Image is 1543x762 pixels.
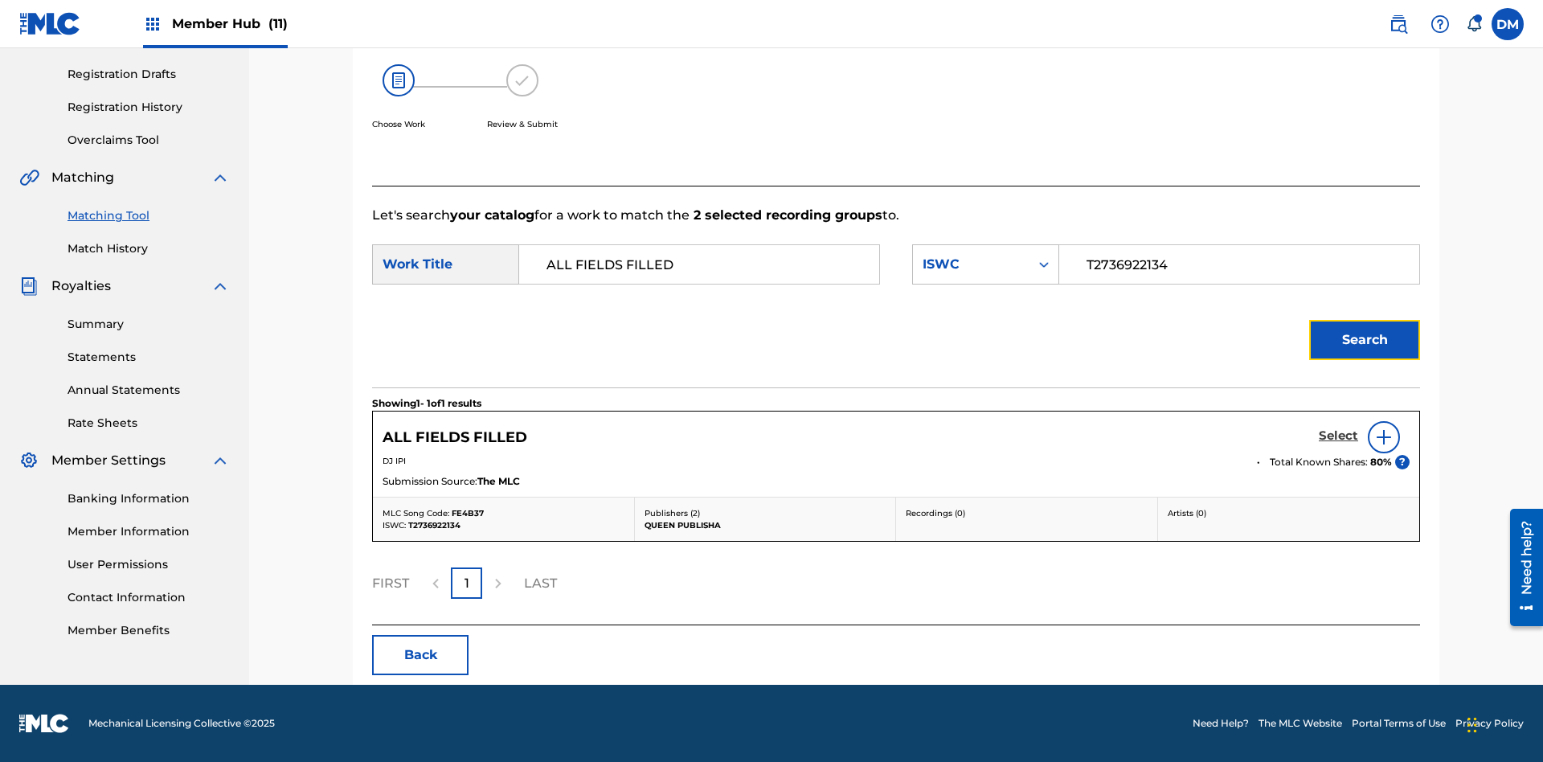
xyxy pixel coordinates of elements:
button: Search [1309,320,1420,360]
img: Matching [19,168,39,187]
span: 80 % [1370,455,1392,469]
form: Search Form [372,225,1420,387]
a: Rate Sheets [68,415,230,432]
h5: Select [1319,428,1358,444]
img: Member Settings [19,451,39,470]
p: Recordings ( 0 ) [906,507,1148,519]
a: Banking Information [68,490,230,507]
p: Showing 1 - 1 of 1 results [372,396,481,411]
a: Public Search [1382,8,1414,40]
p: FIRST [372,574,409,593]
a: Summary [68,316,230,333]
img: Royalties [19,277,39,296]
iframe: Resource Center [1498,500,1543,637]
span: Matching [51,168,114,187]
img: Top Rightsholders [143,14,162,34]
a: Portal Terms of Use [1352,716,1446,731]
span: Member Hub [172,14,288,33]
span: (11) [268,16,288,31]
img: 26af456c4569493f7445.svg [383,64,415,96]
a: User Permissions [68,556,230,573]
a: Privacy Policy [1455,716,1524,731]
div: ISWC [923,255,1020,274]
span: Royalties [51,277,111,296]
span: Total Known Shares: [1270,455,1370,469]
iframe: Chat Widget [1463,685,1543,762]
p: LAST [524,574,557,593]
span: Submission Source: [383,474,477,489]
span: ? [1395,455,1410,469]
span: ISWC: [383,520,406,531]
img: logo [19,714,69,733]
a: Registration History [68,99,230,116]
a: Registration Drafts [68,66,230,83]
div: Help [1424,8,1456,40]
a: Member Benefits [68,622,230,639]
a: Need Help? [1193,716,1249,731]
img: MLC Logo [19,12,81,35]
img: 173f8e8b57e69610e344.svg [506,64,538,96]
img: expand [211,168,230,187]
a: Statements [68,349,230,366]
h5: ALL FIELDS FILLED [383,428,527,447]
a: The MLC Website [1259,716,1342,731]
a: Match History [68,240,230,257]
p: Let's search for a work to match the to. [372,206,1420,225]
img: expand [211,277,230,296]
p: Artists ( 0 ) [1168,507,1410,519]
div: User Menu [1492,8,1524,40]
a: Member Information [68,523,230,540]
p: Review & Submit [487,118,558,130]
a: Contact Information [68,589,230,606]
img: info [1374,428,1394,447]
span: FE4B37 [452,508,484,518]
p: QUEEN PUBLISHA [645,519,886,531]
span: T2736922134 [408,520,460,531]
p: Publishers ( 2 ) [645,507,886,519]
p: Choose Work [372,118,425,130]
strong: your catalog [450,207,534,223]
img: help [1430,14,1450,34]
span: DJ IPI [383,456,406,466]
span: MLC Song Code: [383,508,449,518]
span: The MLC [477,474,520,489]
button: Back [372,635,469,675]
div: Drag [1467,701,1477,749]
div: Notifications [1466,16,1482,32]
strong: 2 selected recording groups [690,207,882,223]
a: Annual Statements [68,382,230,399]
span: Mechanical Licensing Collective © 2025 [88,716,275,731]
p: 1 [465,574,469,593]
img: expand [211,451,230,470]
a: Overclaims Tool [68,132,230,149]
a: Matching Tool [68,207,230,224]
span: Member Settings [51,451,166,470]
img: search [1389,14,1408,34]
